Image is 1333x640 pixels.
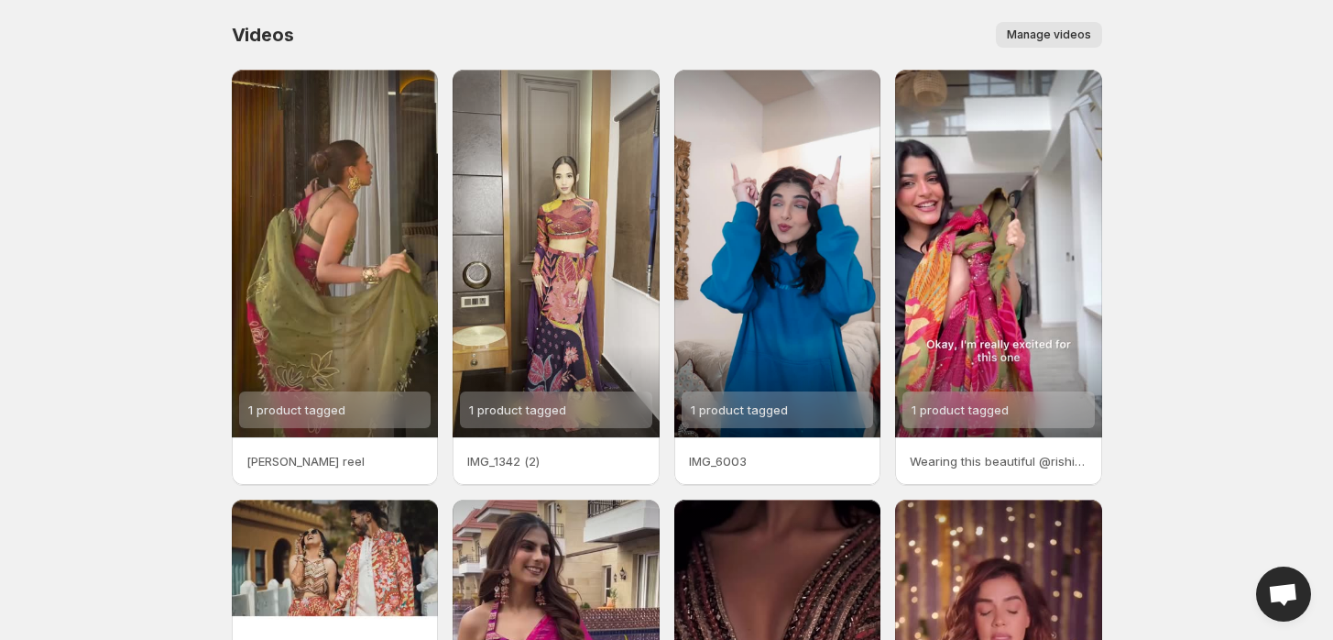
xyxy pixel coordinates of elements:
span: 1 product tagged [248,403,345,417]
p: [PERSON_NAME] reel [246,452,424,470]
span: Manage videos [1007,28,1091,42]
div: Open chat [1256,567,1311,622]
span: 1 product tagged [912,403,1009,417]
p: IMG_1342 (2) [467,452,645,470]
span: 1 product tagged [691,403,788,417]
button: Manage videos [996,22,1102,48]
p: IMG_6003 [689,452,867,470]
span: 1 product tagged [469,403,566,417]
p: Wearing this beautiful @rishiandvibhuti Anarkali Earrings @suhana_art_and_jewels (1) [910,452,1087,470]
span: Videos [232,24,294,46]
